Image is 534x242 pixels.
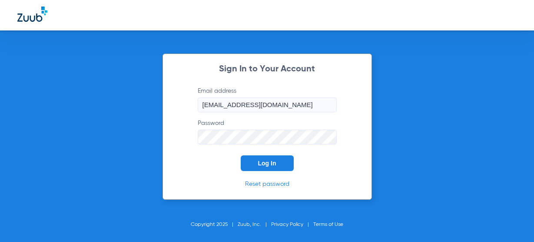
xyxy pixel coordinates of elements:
[198,130,337,145] input: Password
[238,220,271,229] li: Zuub, Inc.
[271,222,303,227] a: Privacy Policy
[491,200,534,242] iframe: Chat Widget
[198,119,337,145] label: Password
[185,65,350,74] h2: Sign In to Your Account
[17,7,47,22] img: Zuub Logo
[191,220,238,229] li: Copyright 2025
[198,87,337,112] label: Email address
[258,160,276,167] span: Log In
[245,181,289,187] a: Reset password
[313,222,343,227] a: Terms of Use
[198,97,337,112] input: Email address
[241,155,294,171] button: Log In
